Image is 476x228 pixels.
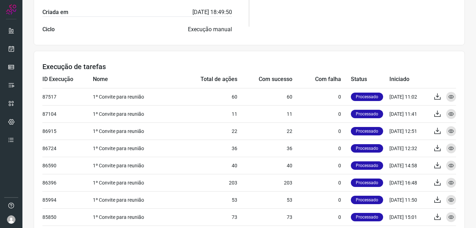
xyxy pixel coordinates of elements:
[177,105,237,122] td: 11
[389,191,428,208] td: [DATE] 11:50
[42,140,93,157] td: 86724
[177,140,237,157] td: 36
[351,93,383,101] p: Processado
[389,174,428,191] td: [DATE] 16:48
[351,127,383,135] p: Processado
[237,105,292,122] td: 11
[188,25,232,34] p: Execução manual
[237,71,292,88] td: Com sucesso
[389,208,428,226] td: [DATE] 15:01
[177,71,237,88] td: Total de ações
[42,157,93,174] td: 86590
[237,140,292,157] td: 36
[292,174,351,191] td: 0
[177,122,237,140] td: 22
[351,110,383,118] p: Processado
[93,88,177,105] td: 1º Convite para reunião
[42,174,93,191] td: 86396
[351,144,383,153] p: Processado
[389,88,428,105] td: [DATE] 11:02
[42,208,93,226] td: 85850
[177,174,237,191] td: 203
[42,191,93,208] td: 85994
[292,208,351,226] td: 0
[93,140,177,157] td: 1º Convite para reunião
[389,105,428,122] td: [DATE] 11:41
[42,122,93,140] td: 86915
[351,179,383,187] p: Processado
[292,140,351,157] td: 0
[292,157,351,174] td: 0
[93,71,177,88] td: Nome
[177,191,237,208] td: 53
[93,174,177,191] td: 1º Convite para reunião
[42,8,68,16] label: Criada em
[237,157,292,174] td: 40
[292,191,351,208] td: 0
[237,191,292,208] td: 53
[389,140,428,157] td: [DATE] 12:32
[177,157,237,174] td: 40
[93,122,177,140] td: 1º Convite para reunião
[292,71,351,88] td: Com falha
[6,4,16,15] img: Logo
[292,122,351,140] td: 0
[42,88,93,105] td: 87517
[292,105,351,122] td: 0
[351,213,383,221] p: Processado
[237,208,292,226] td: 73
[237,88,292,105] td: 60
[42,62,456,71] h3: Execução de tarefas
[389,71,428,88] td: Iniciado
[389,122,428,140] td: [DATE] 12:51
[93,157,177,174] td: 1º Convite para reunião
[351,71,389,88] td: Status
[237,122,292,140] td: 22
[42,71,93,88] td: ID Execução
[351,196,383,204] p: Processado
[292,88,351,105] td: 0
[237,174,292,191] td: 203
[93,105,177,122] td: 1º Convite para reunião
[93,208,177,226] td: 1º Convite para reunião
[351,161,383,170] p: Processado
[7,215,15,224] img: avatar-user-boy.jpg
[42,25,55,34] label: Ciclo
[192,8,232,16] p: [DATE] 18:49:50
[177,208,237,226] td: 73
[42,105,93,122] td: 87104
[93,191,177,208] td: 1º Convite para reunião
[177,88,237,105] td: 60
[389,157,428,174] td: [DATE] 14:58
